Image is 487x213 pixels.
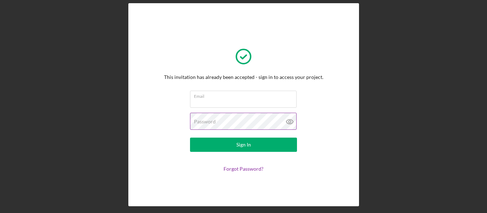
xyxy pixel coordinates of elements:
label: Email [194,91,297,99]
label: Password [194,119,216,124]
div: Sign In [236,138,251,152]
div: This invitation has already been accepted - sign in to access your project. [164,74,323,80]
a: Forgot Password? [224,166,263,172]
button: Sign In [190,138,297,152]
